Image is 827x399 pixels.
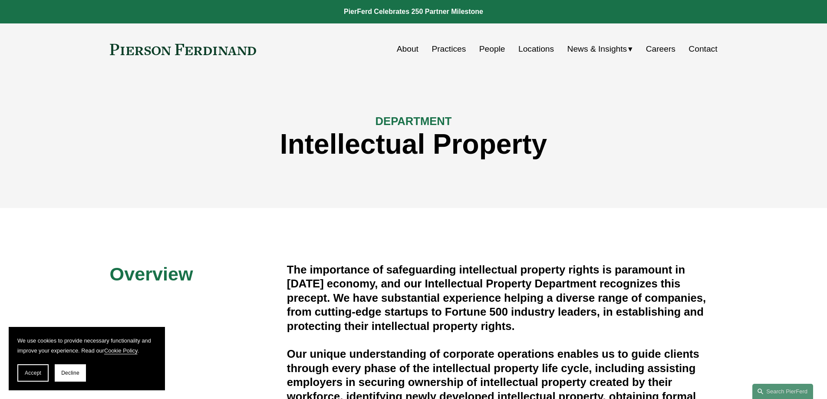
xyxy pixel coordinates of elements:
[567,41,633,57] a: folder dropdown
[397,41,418,57] a: About
[9,327,165,390] section: Cookie banner
[376,115,452,127] span: DEPARTMENT
[17,364,49,382] button: Accept
[110,129,718,160] h1: Intellectual Property
[479,41,505,57] a: People
[25,370,41,376] span: Accept
[17,336,156,356] p: We use cookies to provide necessary functionality and improve your experience. Read our .
[518,41,554,57] a: Locations
[646,41,675,57] a: Careers
[110,264,193,284] span: Overview
[61,370,79,376] span: Decline
[567,42,627,57] span: News & Insights
[55,364,86,382] button: Decline
[287,263,718,333] h4: The importance of safeguarding intellectual property rights is paramount in [DATE] economy, and o...
[752,384,813,399] a: Search this site
[689,41,717,57] a: Contact
[432,41,466,57] a: Practices
[104,347,138,354] a: Cookie Policy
